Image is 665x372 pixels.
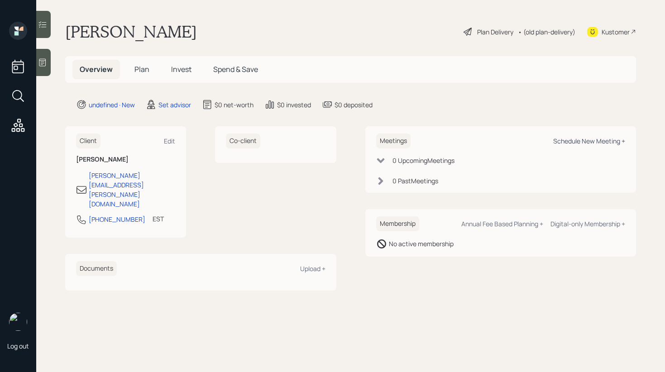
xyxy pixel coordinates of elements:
[477,27,513,37] div: Plan Delivery
[215,100,254,110] div: $0 net-worth
[376,134,411,148] h6: Meetings
[89,100,135,110] div: undefined · New
[158,100,191,110] div: Set advisor
[9,313,27,331] img: retirable_logo.png
[89,171,175,209] div: [PERSON_NAME][EMAIL_ADDRESS][PERSON_NAME][DOMAIN_NAME]
[461,219,543,228] div: Annual Fee Based Planning +
[300,264,325,273] div: Upload +
[76,134,100,148] h6: Client
[7,342,29,350] div: Log out
[392,156,454,165] div: 0 Upcoming Meeting s
[550,219,625,228] div: Digital-only Membership +
[213,64,258,74] span: Spend & Save
[134,64,149,74] span: Plan
[602,27,630,37] div: Kustomer
[171,64,191,74] span: Invest
[335,100,373,110] div: $0 deposited
[76,261,117,276] h6: Documents
[226,134,260,148] h6: Co-client
[80,64,113,74] span: Overview
[392,176,438,186] div: 0 Past Meeting s
[553,137,625,145] div: Schedule New Meeting +
[65,22,197,42] h1: [PERSON_NAME]
[518,27,575,37] div: • (old plan-delivery)
[89,215,145,224] div: [PHONE_NUMBER]
[153,214,164,224] div: EST
[376,216,419,231] h6: Membership
[164,137,175,145] div: Edit
[76,156,175,163] h6: [PERSON_NAME]
[389,239,454,248] div: No active membership
[277,100,311,110] div: $0 invested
